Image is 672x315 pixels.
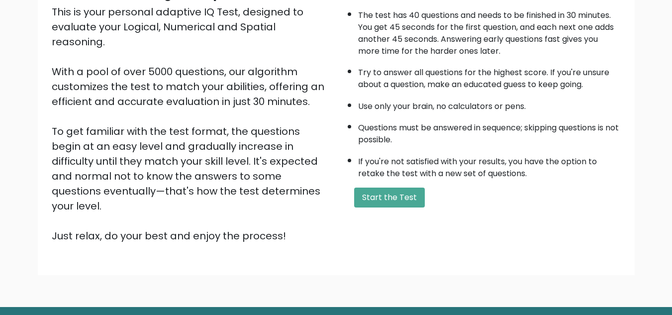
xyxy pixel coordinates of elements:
button: Start the Test [354,188,425,208]
li: The test has 40 questions and needs to be finished in 30 minutes. You get 45 seconds for the firs... [358,4,621,57]
li: Use only your brain, no calculators or pens. [358,96,621,112]
li: Questions must be answered in sequence; skipping questions is not possible. [358,117,621,146]
li: Try to answer all questions for the highest score. If you're unsure about a question, make an edu... [358,62,621,91]
div: This is your personal adaptive IQ Test, designed to evaluate your Logical, Numerical and Spatial ... [52,4,330,243]
li: If you're not satisfied with your results, you have the option to retake the test with a new set ... [358,151,621,180]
